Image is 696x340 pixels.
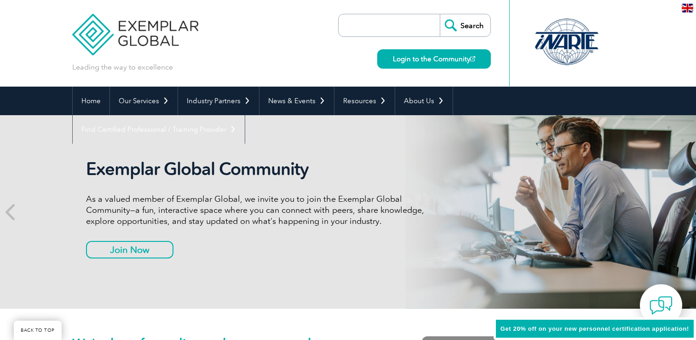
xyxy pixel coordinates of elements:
[334,87,395,115] a: Resources
[72,62,173,72] p: Leading the way to excellence
[14,321,62,340] a: BACK TO TOP
[682,4,693,12] img: en
[73,115,245,144] a: Find Certified Professional / Training Provider
[470,56,475,61] img: open_square.png
[500,325,689,332] span: Get 20% off on your new personnel certification application!
[650,294,673,317] img: contact-chat.png
[86,158,431,180] h2: Exemplar Global Community
[110,87,178,115] a: Our Services
[73,87,109,115] a: Home
[86,193,431,227] p: As a valued member of Exemplar Global, we invite you to join the Exemplar Global Community—a fun,...
[86,241,173,258] a: Join Now
[395,87,453,115] a: About Us
[377,49,491,69] a: Login to the Community
[259,87,334,115] a: News & Events
[178,87,259,115] a: Industry Partners
[440,14,490,36] input: Search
